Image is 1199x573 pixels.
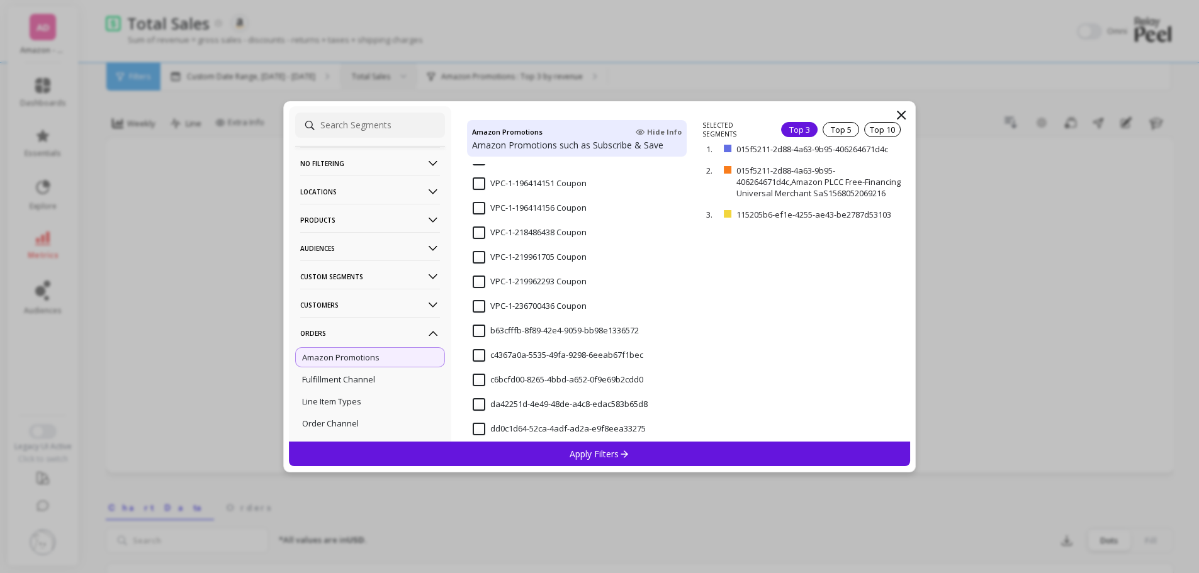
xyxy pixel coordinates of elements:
p: Orders [300,317,440,349]
span: VPC-1-196414141 Coupon [473,153,587,165]
p: 3. [706,209,719,220]
input: Search Segments [295,113,445,138]
span: VPC-1-219962293 Coupon [473,275,587,288]
span: da42251d-4e49-48de-a4c8-edac583b65d8 [473,398,648,411]
span: dd0c1d64-52ca-4adf-ad2a-e9f8eea33275 [473,423,646,435]
div: Top 3 [781,122,818,137]
p: 115205b6-ef1e-4255-ae43-be2787d53103 [736,209,897,220]
p: 2. [706,165,719,176]
p: Custom Segments [300,260,440,292]
span: Hide Info [636,127,682,137]
p: SELECTED SEGMENTS [702,121,766,138]
p: Amazon Promotions such as Subscribe & Save [472,139,682,152]
p: 015f5211-2d88-4a63-9b95-406264671d4c [736,143,895,155]
p: Fulfillment Channel [302,374,375,385]
p: 1. [706,143,719,155]
div: Top 5 [823,122,859,137]
p: Amazon Promotions [302,352,380,363]
h4: Amazon Promotions [472,125,543,139]
span: VPC-1-196414156 Coupon [473,202,587,214]
p: Audiences [300,232,440,264]
p: Order Channel [302,418,359,429]
p: Ship Service Level [302,440,371,451]
span: VPC-1-196414151 Coupon [473,177,587,190]
span: VPC-1-219961705 Coupon [473,251,587,264]
div: Top 10 [864,122,901,137]
p: Customers [300,289,440,321]
span: VPC-1-218486438 Coupon [473,226,587,239]
p: Locations [300,175,440,208]
p: Products [300,204,440,236]
span: c4367a0a-5535-49fa-9298-6eeab67f1bec [473,349,643,362]
p: No filtering [300,147,440,179]
span: b63cfffb-8f89-42e4-9059-bb98e1336572 [473,325,639,337]
p: 015f5211-2d88-4a63-9b95-406264671d4c,Amazon PLCC Free-Financing Universal Merchant SaS1568052069216 [736,165,902,199]
p: Apply Filters [570,448,629,460]
span: VPC-1-236700436 Coupon [473,300,587,313]
span: c6bcfd00-8265-4bbd-a652-0f9e69b2cdd0 [473,374,643,386]
p: Line Item Types [302,396,361,407]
